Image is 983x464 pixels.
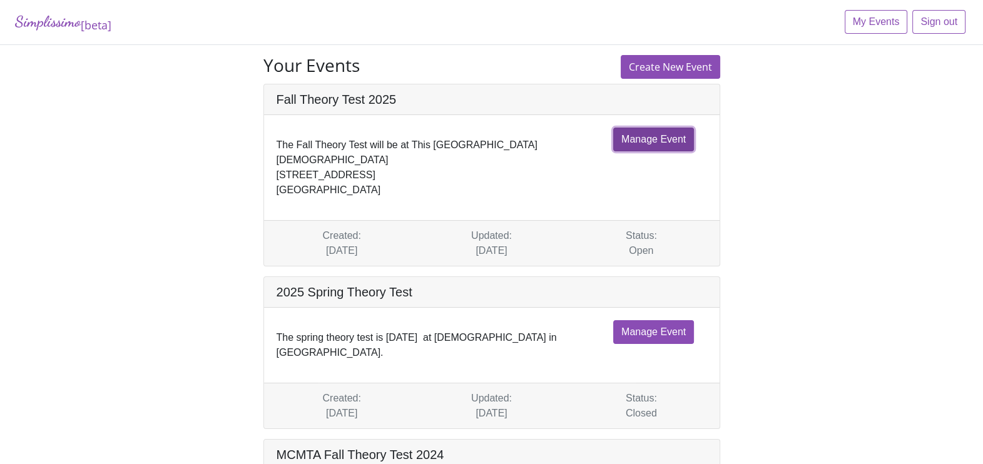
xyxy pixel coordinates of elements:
[417,228,566,258] div: Updated: [DATE]
[613,320,694,344] a: Manage Event
[566,228,716,258] div: Status: Open
[613,128,694,151] a: Manage Event
[566,391,716,421] div: Status: Closed
[912,10,965,34] a: Sign out
[845,10,908,34] a: My Events
[15,10,111,34] a: Simplissimo[beta]
[417,391,566,421] div: Updated: [DATE]
[263,55,482,76] h3: Your Events
[277,330,595,360] div: The spring theory test is [DATE] at [DEMOGRAPHIC_DATA] in [GEOGRAPHIC_DATA].
[267,228,417,258] div: Created: [DATE]
[277,138,595,198] div: The Fall Theory Test will be at This [GEOGRAPHIC_DATA][DEMOGRAPHIC_DATA] [STREET_ADDRESS] [GEOGRA...
[267,391,417,421] div: Created: [DATE]
[264,277,720,308] h5: 2025 Spring Theory Test
[621,55,720,79] a: Create New Event
[264,84,720,115] h5: Fall Theory Test 2025
[81,18,111,33] sub: [beta]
